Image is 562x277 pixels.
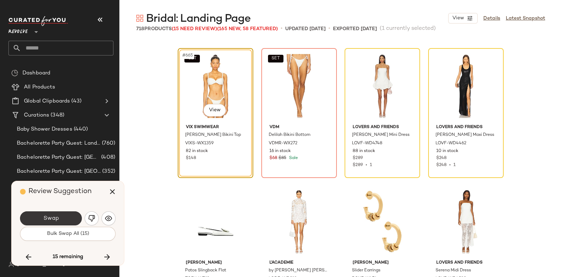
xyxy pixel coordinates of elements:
[333,25,377,33] p: Exported [DATE]
[353,124,412,131] span: Lovers and Friends
[431,51,501,121] img: LOVF-WD4462_V1.jpg
[46,231,89,237] span: Bulk Swap All (15)
[11,70,18,77] img: svg%3e
[22,69,50,77] span: Dashboard
[352,132,410,138] span: [PERSON_NAME] Mini Dress
[172,26,217,32] span: (15 Need Review)
[506,15,545,22] a: Latest Snapshot
[281,25,282,33] span: •
[264,51,334,121] img: VDMR-WX272_V1.jpg
[100,153,115,161] span: (408)
[452,15,464,21] span: View
[24,111,49,119] span: Curations
[43,215,59,222] span: Swap
[182,52,194,59] span: #665
[353,260,412,266] span: [PERSON_NAME]
[353,148,375,154] span: 88 in stock
[28,188,92,195] span: Review Suggestion
[436,124,496,131] span: Lovers and Friends
[446,163,453,167] span: •
[20,227,116,241] button: Bulk Swap All (15)
[17,153,100,161] span: Bachelorette Party Guest: [GEOGRAPHIC_DATA]
[268,55,283,62] button: SET
[17,125,72,133] span: Baby Shower Dresses
[269,260,329,266] span: L'Academie
[185,268,226,274] span: Patos Slingback Flat
[185,132,241,138] span: [PERSON_NAME] Bikini Top
[203,104,226,117] button: View
[105,215,112,222] img: svg%3e
[436,148,458,154] span: 10 in stock
[352,268,380,274] span: Slider Earrings
[431,186,501,257] img: LOVF-WD4539_V1.jpg
[186,260,245,266] span: [PERSON_NAME]
[288,156,298,160] span: Sale
[8,262,14,267] img: svg%3e
[483,15,500,22] a: Details
[180,51,251,121] img: VIXS-WX1359_V1.jpg
[88,215,95,222] img: svg%3e
[53,254,83,260] span: 15 remaining
[285,25,326,33] p: updated [DATE]
[380,25,436,33] span: (1 currently selected)
[8,24,28,37] span: Revolve
[20,211,82,225] button: Swap
[352,140,383,147] span: LOVF-WD4748
[180,186,251,257] img: TORY-WZ19_V1.jpg
[436,155,446,161] span: $248
[448,13,478,24] button: View
[436,268,471,274] span: Serena Midi Dress
[353,155,363,161] span: $289
[328,25,330,33] span: •
[264,186,334,257] img: LCDE-WD913_V1.jpg
[185,140,214,147] span: VIXS-WX1359
[72,125,88,133] span: (440)
[24,83,55,91] span: All Products
[146,12,250,26] span: Bridal: Landing Page
[269,124,329,131] span: VDM
[269,132,311,138] span: Delilah Bikini Bottom
[136,25,278,33] div: Products
[436,163,446,167] span: $248
[17,167,101,176] span: Bachelorette Party Guest: [GEOGRAPHIC_DATA]
[436,260,496,266] span: Lovers and Friends
[279,155,286,161] span: $85
[100,139,115,147] span: (760)
[271,56,280,61] span: SET
[49,111,64,119] span: (348)
[353,163,363,167] span: $289
[269,148,291,154] span: 16 in stock
[269,268,328,274] span: by [PERSON_NAME] [PERSON_NAME] Mini Dress
[436,140,466,147] span: LOVF-WD4462
[208,107,220,113] span: View
[363,163,370,167] span: •
[70,97,81,105] span: (43)
[101,167,115,176] span: (352)
[453,163,456,167] span: 1
[347,51,418,121] img: LOVF-WD4748_V1.jpg
[436,132,494,138] span: [PERSON_NAME] Maxi Dress
[347,186,418,257] img: ROXF-WL76_V1.jpg
[24,97,70,105] span: Global Clipboards
[217,26,278,32] span: (165 New, 58 Featured)
[8,16,68,26] img: cfy_white_logo.C9jOOHJF.svg
[17,139,100,147] span: Bachelorette Party Guest: Landing Page
[136,15,143,22] img: svg%3e
[269,155,277,161] span: $68
[370,163,372,167] span: 1
[136,26,144,32] span: 718
[269,140,298,147] span: VDMR-WX272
